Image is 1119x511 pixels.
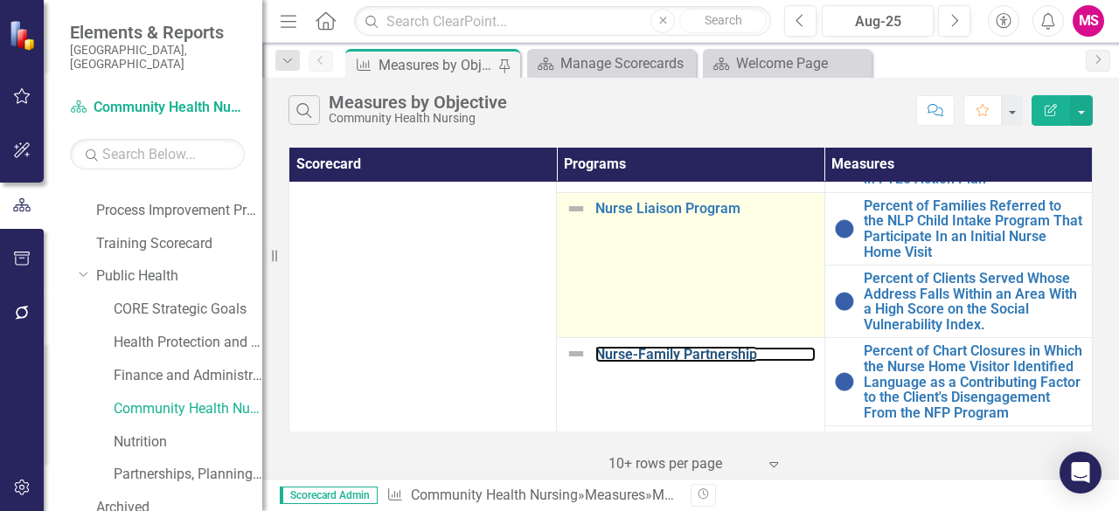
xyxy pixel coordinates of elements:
a: Percent of Clients Served Whose Address Falls Within an Area With a High Score on the Social Vuln... [864,271,1083,332]
div: Open Intercom Messenger [1060,452,1102,494]
a: Manage Scorecards [532,52,692,74]
input: Search ClearPoint... [354,6,771,37]
a: Partnerships, Planning, and Community Health Promotions [114,465,262,485]
a: CORE Strategic Goals [114,300,262,320]
button: Aug-25 [822,5,934,37]
a: Public Health [96,266,262,287]
div: Measures by Objective [379,54,494,76]
a: Percent of Chart Closures in Which the Nurse Home Visitor Identified Language as a Contributing F... [864,343,1083,420]
div: Aug-25 [828,11,928,32]
div: » » [386,486,678,506]
a: Welcome Page [707,52,867,74]
a: Percent of Key Activities Completed Quarterly, as Outlined in FY25 Action Plan [864,141,1083,187]
a: Community Health Nursing [70,98,245,118]
div: Measures by Objective [652,487,791,503]
span: Elements & Reports [70,22,245,43]
a: Process Improvement Program [96,201,262,221]
button: Search [679,9,767,33]
img: Not Defined [566,343,587,364]
a: Training Scorecard [96,234,262,254]
div: Measures by Objective [329,93,507,112]
td: Double-Click to Edit Right Click for Context Menu [557,192,824,338]
img: Not Defined [566,198,587,219]
img: Baselining [834,291,855,312]
div: Manage Scorecards [560,52,692,74]
a: Nutrition [114,432,262,452]
a: Community Health Nursing [411,487,578,503]
td: Double-Click to Edit Right Click for Context Menu [824,192,1092,265]
a: Nurse Liaison Program [595,201,815,217]
a: Finance and Administration [114,366,262,386]
td: Double-Click to Edit Right Click for Context Menu [824,426,1092,468]
a: Health Protection and Response [114,333,262,353]
a: Measures [585,487,645,503]
img: ClearPoint Strategy [9,20,39,51]
img: Baselining [834,371,855,392]
span: Scorecard Admin [280,487,378,504]
input: Search Below... [70,139,245,169]
img: Baselining [834,218,855,239]
td: Double-Click to Edit Right Click for Context Menu [557,338,824,468]
div: Community Health Nursing [329,112,507,125]
a: Community Health Nursing [114,399,262,419]
a: Nurse-Family Partnership [595,347,815,363]
td: Double-Click to Edit Right Click for Context Menu [824,266,1092,338]
td: Double-Click to Edit Right Click for Context Menu [824,338,1092,426]
a: Percent of Families Referred to the NLP Child Intake Program That Participate In an Initial Nurse... [864,198,1083,259]
small: [GEOGRAPHIC_DATA], [GEOGRAPHIC_DATA] [70,43,245,72]
div: Welcome Page [736,52,867,74]
span: Search [705,13,742,27]
button: MS [1073,5,1104,37]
